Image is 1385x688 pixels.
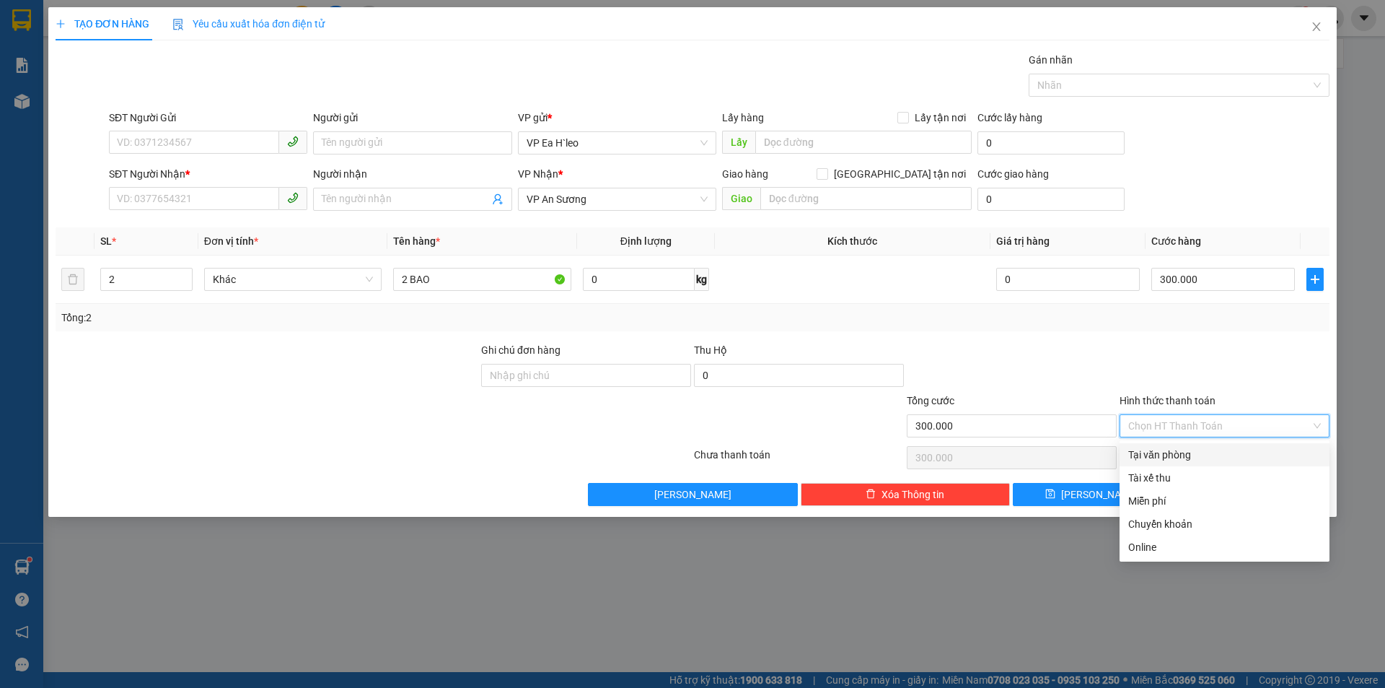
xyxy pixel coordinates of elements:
[755,131,972,154] input: Dọc đường
[287,136,299,147] span: phone
[996,235,1050,247] span: Giá trị hàng
[123,47,224,64] div: Khánh
[1128,516,1321,532] div: Chuyển khoản
[61,310,535,326] div: Tổng: 2
[213,269,374,290] span: Khác
[1296,7,1337,48] button: Close
[588,483,798,506] button: [PERSON_NAME]
[909,110,972,126] span: Lấy tận nơi
[801,483,1011,506] button: deleteXóa Thông tin
[1307,274,1323,285] span: plus
[620,235,672,247] span: Định lượng
[1311,21,1322,32] span: close
[1128,447,1321,463] div: Tại văn phòng
[722,112,764,123] span: Lấy hàng
[61,268,84,291] button: delete
[996,268,1140,291] input: 0
[56,19,66,29] span: plus
[527,188,708,210] span: VP An Sương
[1151,235,1201,247] span: Cước hàng
[121,93,226,113] div: 30.000
[977,168,1049,180] label: Cước giao hàng
[692,447,905,472] div: Chưa thanh toán
[518,110,716,126] div: VP gửi
[518,168,558,180] span: VP Nhận
[1128,470,1321,486] div: Tài xế thu
[977,131,1125,154] input: Cước lấy hàng
[881,487,944,502] span: Xóa Thông tin
[654,487,731,502] span: [PERSON_NAME]
[204,235,258,247] span: Đơn vị tính
[393,235,440,247] span: Tên hàng
[827,235,877,247] span: Kích thước
[722,187,760,210] span: Giao
[12,14,35,29] span: Gửi:
[123,12,224,47] div: VP An Sương
[481,344,560,356] label: Ghi chú đơn hàng
[313,166,511,182] div: Người nhận
[121,97,141,112] span: CC :
[313,110,511,126] div: Người gửi
[866,489,876,500] span: delete
[828,166,972,182] span: [GEOGRAPHIC_DATA] tận nơi
[109,166,307,182] div: SĐT Người Nhận
[1306,268,1324,291] button: plus
[722,131,755,154] span: Lấy
[123,14,158,29] span: Nhận:
[1128,539,1321,555] div: Online
[109,110,307,126] div: SĐT Người Gửi
[1061,487,1138,502] span: [PERSON_NAME]
[123,64,224,84] div: 0935353805
[695,268,709,291] span: kg
[1013,483,1169,506] button: save[PERSON_NAME]
[56,18,149,30] span: TẠO ĐƠN HÀNG
[977,188,1125,211] input: Cước giao hàng
[1120,395,1215,406] label: Hình thức thanh toán
[1128,493,1321,509] div: Miễn phí
[907,395,954,406] span: Tổng cước
[1029,54,1073,66] label: Gán nhãn
[694,344,727,356] span: Thu Hộ
[100,235,112,247] span: SL
[1045,489,1055,500] span: save
[172,19,184,30] img: icon
[12,47,113,67] div: 0765888857
[287,192,299,204] span: phone
[172,18,325,30] span: Yêu cầu xuất hóa đơn điện tử
[722,168,768,180] span: Giao hàng
[393,268,571,291] input: VD: Bàn, Ghế
[760,187,972,210] input: Dọc đường
[977,112,1042,123] label: Cước lấy hàng
[527,132,708,154] span: VP Ea H`leo
[492,193,504,205] span: user-add
[12,12,113,47] div: VP Ea H`leo
[481,364,691,387] input: Ghi chú đơn hàng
